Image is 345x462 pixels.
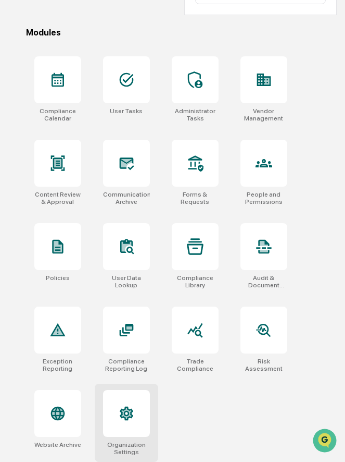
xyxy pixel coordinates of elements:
div: Compliance Calendar [34,107,81,122]
div: Risk Assessment [240,358,287,372]
div: Modules [26,28,337,38]
a: 🗄️Attestations [71,127,133,146]
div: Trade Compliance [172,358,219,372]
a: Powered byPylon [73,176,126,185]
div: Website Archive [34,441,81,448]
div: User Tasks [110,107,143,115]
div: Communications Archive [103,191,150,205]
div: 🗄️ [75,132,84,141]
img: 1746055101610-c473b297-6a78-478c-a979-82029cc54cd1 [10,80,29,99]
div: Administrator Tasks [172,107,219,122]
div: 🔎 [10,152,19,161]
div: Forms & Requests [172,191,219,205]
span: Data Lookup [21,151,66,162]
div: Organization Settings [103,441,150,456]
div: Compliance Reporting Log [103,358,150,372]
div: Audit & Document Logs [240,274,287,289]
div: Policies [46,274,70,282]
div: Start new chat [35,80,171,90]
span: Pylon [104,177,126,185]
a: 🖐️Preclearance [6,127,71,146]
div: Exception Reporting [34,358,81,372]
div: Compliance Library [172,274,219,289]
div: Content Review & Approval [34,191,81,205]
button: Start new chat [177,83,189,95]
div: People and Permissions [240,191,287,205]
span: Preclearance [21,131,67,142]
a: 🔎Data Lookup [6,147,70,166]
div: Vendor Management [240,107,287,122]
p: How can we help? [10,22,189,39]
iframe: Open customer support [312,428,340,456]
div: We're available if you need us! [35,90,132,99]
div: 🖐️ [10,132,19,141]
span: Attestations [86,131,129,142]
div: User Data Lookup [103,274,150,289]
